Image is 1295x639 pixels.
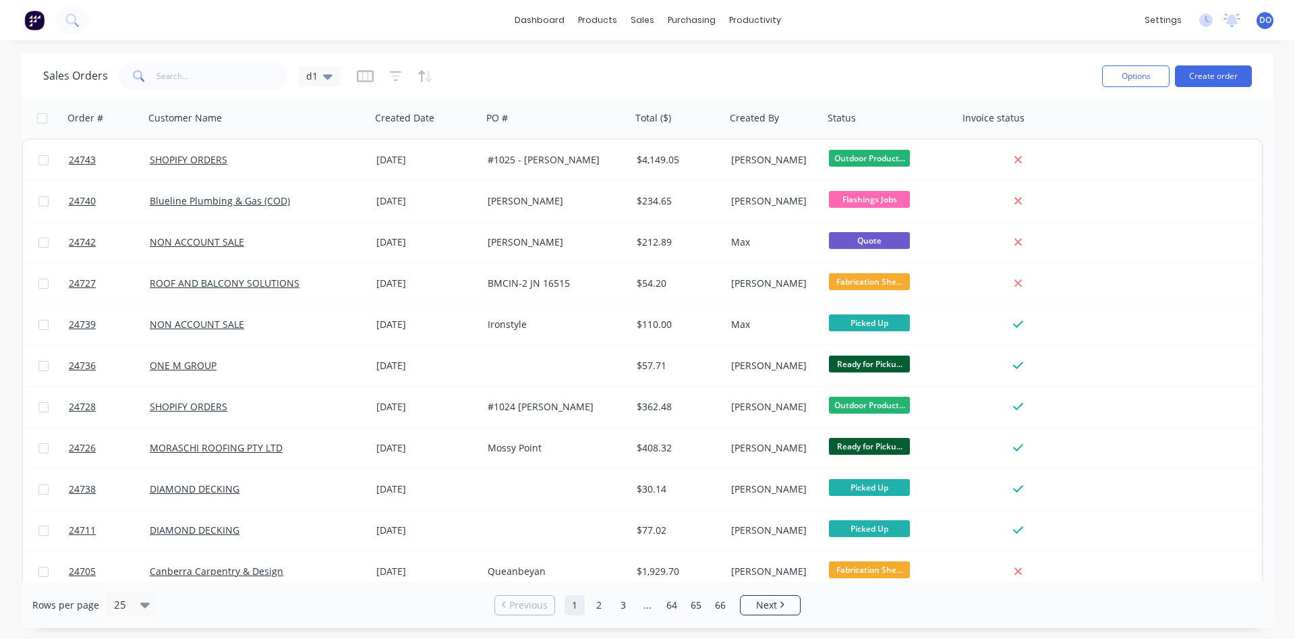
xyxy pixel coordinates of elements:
[488,318,619,331] div: Ironstyle
[829,273,910,290] span: Fabrication She...
[1102,65,1170,87] button: Options
[730,111,779,125] div: Created By
[150,441,283,454] a: MORASCHI ROOFING PTY LTD
[731,482,814,496] div: [PERSON_NAME]
[637,153,716,167] div: $4,149.05
[43,70,108,82] h1: Sales Orders
[624,10,661,30] div: sales
[67,111,103,125] div: Order #
[150,194,290,207] a: Blueline Plumbing & Gas (COD)
[486,111,508,125] div: PO #
[69,235,96,249] span: 24742
[829,520,910,537] span: Picked Up
[69,565,96,578] span: 24705
[661,10,722,30] div: purchasing
[69,524,96,537] span: 24711
[376,153,477,167] div: [DATE]
[69,551,150,592] a: 24705
[69,400,96,414] span: 24728
[828,111,856,125] div: Status
[637,359,716,372] div: $57.71
[637,565,716,578] div: $1,929.70
[741,599,800,612] a: Next page
[150,153,227,166] a: SHOPIFY ORDERS
[731,441,814,455] div: [PERSON_NAME]
[829,561,910,578] span: Fabrication She...
[24,10,45,30] img: Factory
[69,359,96,372] span: 24736
[69,277,96,290] span: 24727
[376,277,477,290] div: [DATE]
[69,441,96,455] span: 24726
[1138,10,1188,30] div: settings
[69,181,150,221] a: 24740
[156,63,288,90] input: Search...
[731,524,814,537] div: [PERSON_NAME]
[731,277,814,290] div: [PERSON_NAME]
[637,235,716,249] div: $212.89
[69,428,150,468] a: 24726
[829,356,910,372] span: Ready for Picku...
[375,111,434,125] div: Created Date
[376,194,477,208] div: [DATE]
[829,314,910,331] span: Picked Up
[150,359,217,372] a: ONE M GROUP
[150,565,283,578] a: Canberra Carpentry & Design
[69,318,96,331] span: 24739
[962,111,1025,125] div: Invoice status
[488,235,619,249] div: [PERSON_NAME]
[69,153,96,167] span: 24743
[150,318,244,331] a: NON ACCOUNT SALE
[637,524,716,537] div: $77.02
[150,235,244,248] a: NON ACCOUNT SALE
[489,595,806,615] ul: Pagination
[829,479,910,496] span: Picked Up
[731,359,814,372] div: [PERSON_NAME]
[637,318,716,331] div: $110.00
[150,277,299,289] a: ROOF AND BALCONY SOLUTIONS
[69,194,96,208] span: 24740
[69,304,150,345] a: 24739
[589,595,609,615] a: Page 2
[150,400,227,413] a: SHOPIFY ORDERS
[69,482,96,496] span: 24738
[662,595,682,615] a: Page 64
[635,111,671,125] div: Total ($)
[829,232,910,249] span: Quote
[69,510,150,551] a: 24711
[731,318,814,331] div: Max
[150,524,239,536] a: DIAMOND DECKING
[637,400,716,414] div: $362.48
[829,150,910,167] span: Outdoor Product...
[722,10,788,30] div: productivity
[69,387,150,427] a: 24728
[488,153,619,167] div: #1025 - [PERSON_NAME]
[731,400,814,414] div: [PERSON_NAME]
[829,397,910,414] span: Outdoor Product...
[376,400,477,414] div: [DATE]
[571,10,624,30] div: products
[376,441,477,455] div: [DATE]
[488,400,619,414] div: #1024 [PERSON_NAME]
[731,153,814,167] div: [PERSON_NAME]
[69,345,150,386] a: 24736
[69,263,150,304] a: 24727
[637,482,716,496] div: $30.14
[32,599,99,612] span: Rows per page
[488,277,619,290] div: BMCIN-2 JN 16515
[376,235,477,249] div: [DATE]
[376,359,477,372] div: [DATE]
[306,69,318,83] span: d1
[613,595,633,615] a: Page 3
[731,194,814,208] div: [PERSON_NAME]
[829,191,910,208] span: Flashings Jobs
[376,524,477,537] div: [DATE]
[637,277,716,290] div: $54.20
[565,595,585,615] a: Page 1 is your current page
[69,222,150,262] a: 24742
[710,595,730,615] a: Page 66
[731,565,814,578] div: [PERSON_NAME]
[637,595,658,615] a: Jump forward
[488,194,619,208] div: [PERSON_NAME]
[1259,14,1271,26] span: DO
